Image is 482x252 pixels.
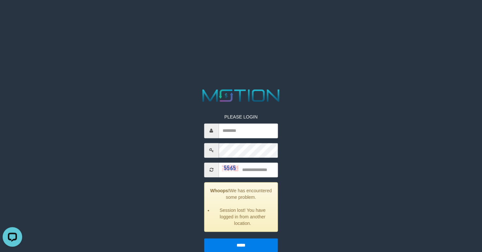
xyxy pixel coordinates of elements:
p: PLEASE LOGIN [204,114,278,120]
div: We has encountered some problem. [204,182,278,232]
button: Open LiveChat chat widget [3,3,22,22]
img: captcha [222,165,238,171]
img: MOTION_logo.png [199,87,283,104]
strong: Whoops! [210,188,230,193]
li: Session lost! You have logged in from another location. [212,207,272,227]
